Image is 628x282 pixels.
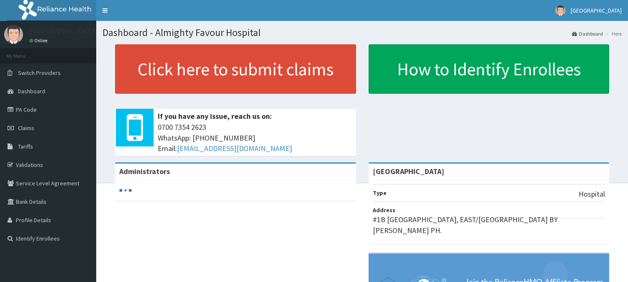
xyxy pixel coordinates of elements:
b: Address [373,206,395,214]
li: Here [604,30,622,37]
a: Online [29,38,49,44]
span: Switch Providers [18,69,61,77]
p: [GEOGRAPHIC_DATA] [29,27,98,35]
span: Claims [18,124,34,132]
a: Dashboard [572,30,603,37]
span: 0700 7354 2623 WhatsApp: [PHONE_NUMBER] Email: [158,122,352,154]
span: Tariffs [18,143,33,150]
b: Type [373,189,387,197]
a: [EMAIL_ADDRESS][DOMAIN_NAME] [177,144,292,153]
a: How to Identify Enrollees [369,44,610,94]
p: #1B [GEOGRAPHIC_DATA], EAST/[GEOGRAPHIC_DATA] BY [PERSON_NAME] PH. [373,214,605,236]
img: User Image [555,5,566,16]
svg: audio-loading [119,184,132,197]
span: Dashboard [18,87,45,95]
strong: [GEOGRAPHIC_DATA] [373,167,444,176]
b: Administrators [119,167,170,176]
p: Hospital [579,189,605,200]
b: If you have any issue, reach us on: [158,111,272,121]
a: Click here to submit claims [115,44,356,94]
h1: Dashboard - Almighty Favour Hospital [103,27,622,38]
span: [GEOGRAPHIC_DATA] [571,7,622,14]
img: User Image [4,25,23,44]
